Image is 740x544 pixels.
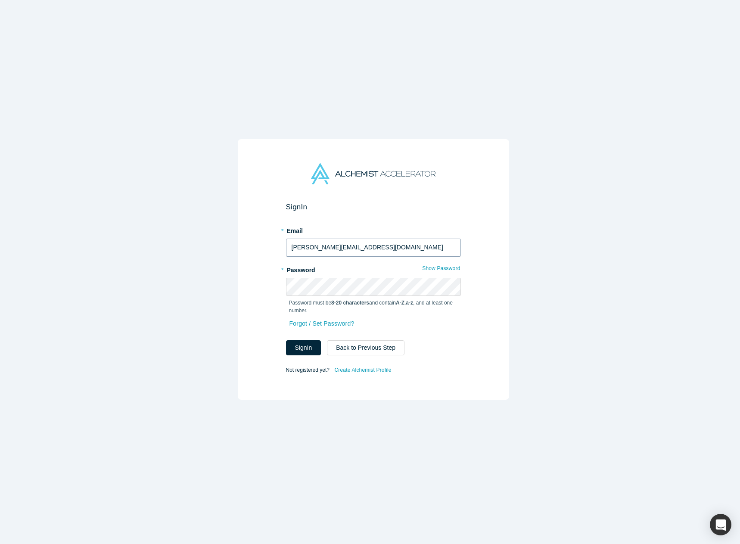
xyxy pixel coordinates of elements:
[286,340,321,355] button: SignIn
[396,300,404,306] strong: A-Z
[406,300,413,306] strong: a-z
[331,300,369,306] strong: 8-20 characters
[327,340,404,355] button: Back to Previous Step
[311,163,435,184] img: Alchemist Accelerator Logo
[286,224,461,236] label: Email
[286,367,330,373] span: Not registered yet?
[334,364,392,376] a: Create Alchemist Profile
[286,263,461,275] label: Password
[289,299,458,314] p: Password must be and contain , , and at least one number.
[422,263,460,274] button: Show Password
[289,316,355,331] a: Forgot / Set Password?
[286,202,461,211] h2: Sign In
